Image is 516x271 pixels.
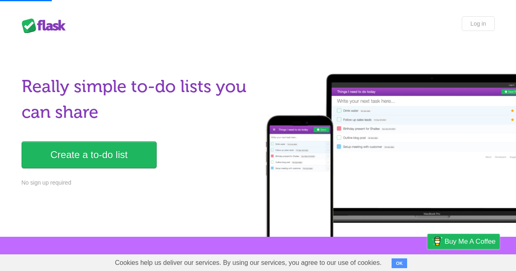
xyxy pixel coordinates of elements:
div: Flask Lists [22,18,71,33]
img: Buy me a coffee [432,234,443,248]
a: Log in [462,16,494,31]
p: No sign up required [22,178,253,187]
h1: Really simple to-do lists you can share [22,74,253,125]
span: Buy me a coffee [445,234,496,249]
a: Buy me a coffee [427,234,500,249]
button: OK [392,258,407,268]
span: Cookies help us deliver our services. By using our services, you agree to our use of cookies. [107,255,390,271]
a: Create a to-do list [22,141,157,168]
